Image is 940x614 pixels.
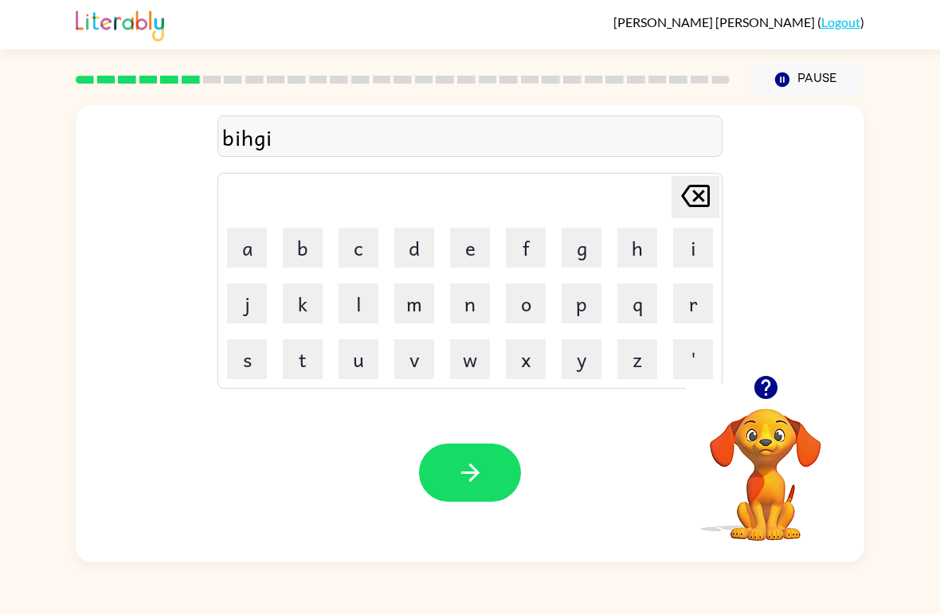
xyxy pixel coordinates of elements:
[450,284,490,323] button: n
[283,228,323,268] button: b
[450,228,490,268] button: e
[339,284,378,323] button: l
[686,384,845,543] video: Your browser must support playing .mp4 files to use Literably. Please try using another browser.
[227,339,267,379] button: s
[506,284,546,323] button: o
[613,14,817,29] span: [PERSON_NAME] [PERSON_NAME]
[339,339,378,379] button: u
[339,228,378,268] button: c
[506,228,546,268] button: f
[283,339,323,379] button: t
[394,228,434,268] button: d
[283,284,323,323] button: k
[673,339,713,379] button: '
[617,228,657,268] button: h
[394,339,434,379] button: v
[613,14,864,29] div: ( )
[76,6,164,41] img: Literably
[562,228,601,268] button: g
[227,284,267,323] button: j
[506,339,546,379] button: x
[821,14,860,29] a: Logout
[562,339,601,379] button: y
[222,120,718,154] div: bihgi
[227,228,267,268] button: a
[673,228,713,268] button: i
[749,61,864,98] button: Pause
[617,284,657,323] button: q
[673,284,713,323] button: r
[562,284,601,323] button: p
[450,339,490,379] button: w
[617,339,657,379] button: z
[394,284,434,323] button: m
